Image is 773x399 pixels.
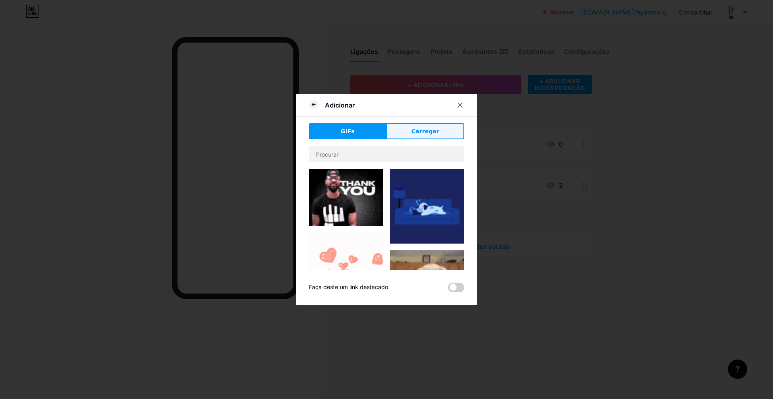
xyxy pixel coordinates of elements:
img: Gihpy [309,169,383,226]
button: GIFs [309,123,386,139]
button: Carregar [386,123,464,139]
font: Carregar [411,128,439,134]
font: GIFs [341,128,355,134]
font: Adicionar [325,101,355,109]
img: Gihpy [390,250,464,345]
font: Faça deste um link destacado [309,283,388,290]
img: Gihpy [390,169,464,244]
input: Procurar [309,146,464,162]
img: Gihpy [309,232,383,307]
